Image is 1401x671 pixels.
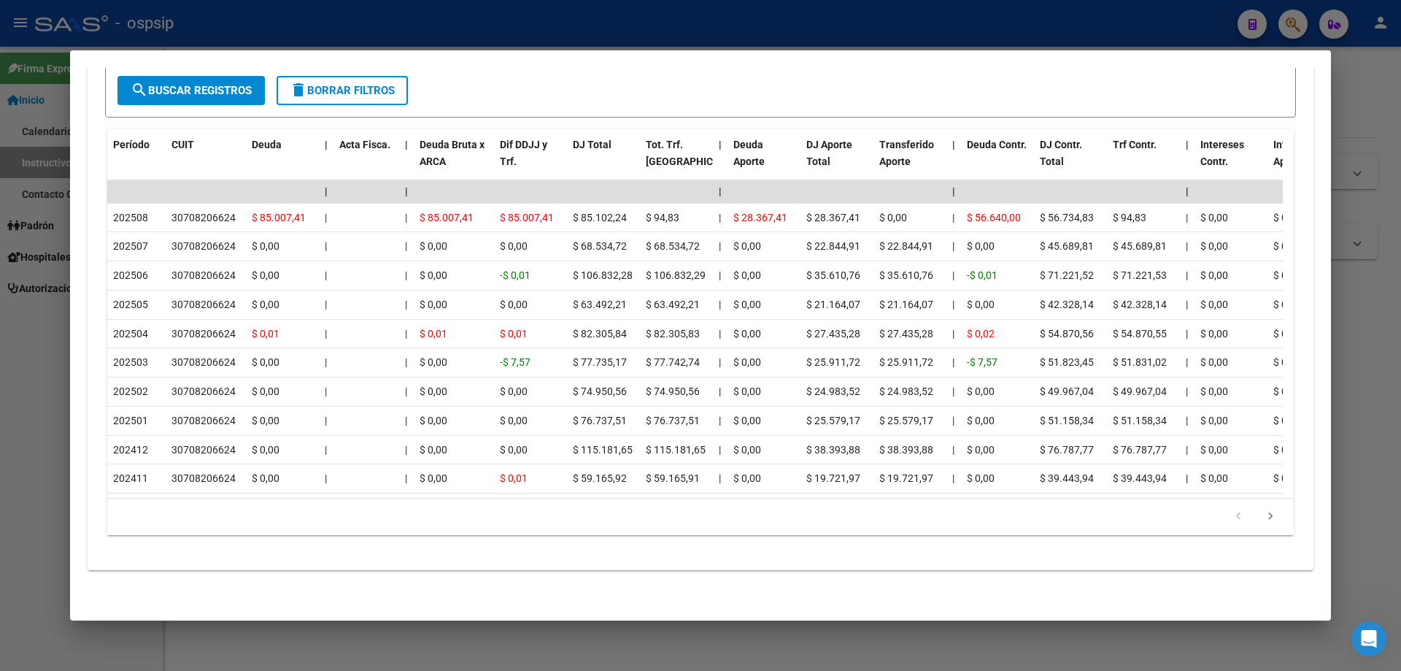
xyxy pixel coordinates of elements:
mat-icon: delete [290,81,307,99]
span: $ 0,00 [500,444,528,456]
span: $ 77.742,74 [646,356,700,368]
span: $ 0,00 [1200,240,1228,252]
span: | [325,444,327,456]
span: Intereses Contr. [1200,139,1244,167]
span: $ 0,00 [967,386,995,397]
div: 30708206624 [171,442,236,459]
span: $ 22.844,91 [879,240,933,252]
span: $ 51.158,34 [1040,415,1094,426]
span: | [325,415,327,426]
span: | [1186,269,1188,281]
span: Trf Contr. [1113,139,1157,150]
span: | [719,472,721,484]
span: $ 0,00 [1200,299,1228,310]
span: Período [113,139,150,150]
span: $ 0,00 [967,415,995,426]
span: | [325,185,328,197]
span: | [325,269,327,281]
span: $ 54.870,55 [1113,328,1167,340]
span: $ 0,00 [1200,386,1228,397]
datatable-header-cell: DJ Aporte Total [800,129,873,193]
span: CUIT [171,139,194,150]
span: $ 76.737,51 [573,415,627,426]
span: | [1186,356,1188,368]
span: 202504 [113,328,148,340]
span: | [952,444,954,456]
span: $ 51.831,02 [1113,356,1167,368]
span: $ 82.305,84 [573,328,627,340]
span: $ 0,00 [500,415,528,426]
span: $ 76.737,51 [646,415,700,426]
span: | [1186,185,1189,197]
span: $ 0,00 [1200,328,1228,340]
span: $ 19.721,97 [879,472,933,484]
iframe: Intercom live chat [1351,621,1386,656]
button: Buscar Registros [117,76,265,105]
span: $ 0,00 [1273,356,1301,368]
span: | [1186,328,1188,340]
datatable-header-cell: Período [107,129,166,193]
span: 202502 [113,386,148,397]
span: -$ 0,01 [967,269,997,281]
span: $ 0,00 [500,386,528,397]
span: $ 0,00 [1273,328,1301,340]
span: $ 0,00 [733,386,761,397]
span: $ 0,00 [733,472,761,484]
mat-icon: search [131,81,148,99]
span: Deuda Bruta x ARCA [420,139,485,167]
span: | [719,185,722,197]
span: $ 59.165,92 [573,472,627,484]
span: $ 0,00 [1273,240,1301,252]
span: | [405,299,407,310]
span: $ 0,00 [252,356,279,368]
span: $ 0,00 [1200,269,1228,281]
span: | [719,356,721,368]
span: $ 42.328,14 [1040,299,1094,310]
span: $ 0,00 [1273,212,1301,223]
span: | [952,240,954,252]
span: $ 19.721,97 [806,472,860,484]
a: go to next page [1257,509,1284,525]
span: | [405,185,408,197]
span: $ 0,00 [967,472,995,484]
span: | [1186,240,1188,252]
span: | [405,240,407,252]
span: | [325,139,328,150]
span: $ 71.221,53 [1113,269,1167,281]
span: | [719,328,721,340]
span: $ 22.844,91 [806,240,860,252]
span: Borrar Filtros [290,84,395,97]
span: $ 0,01 [500,328,528,340]
span: $ 21.164,07 [879,299,933,310]
span: $ 21.164,07 [806,299,860,310]
span: | [325,356,327,368]
datatable-header-cell: Transferido Aporte [873,129,946,193]
span: $ 74.950,56 [573,386,627,397]
span: $ 0,00 [733,328,761,340]
span: $ 0,00 [1200,472,1228,484]
span: $ 0,00 [252,415,279,426]
span: $ 39.443,94 [1113,472,1167,484]
span: $ 0,00 [252,240,279,252]
span: $ 0,00 [420,269,447,281]
span: -$ 7,57 [967,356,997,368]
span: $ 0,00 [1273,299,1301,310]
span: 202505 [113,299,148,310]
span: $ 0,00 [420,386,447,397]
span: 202412 [113,444,148,456]
div: 30708206624 [171,267,236,284]
span: $ 76.787,77 [1040,444,1094,456]
span: | [719,212,721,223]
span: $ 0,00 [733,299,761,310]
span: $ 0,00 [733,415,761,426]
span: $ 56.734,83 [1040,212,1094,223]
span: | [405,415,407,426]
span: | [325,328,327,340]
span: $ 24.983,52 [806,386,860,397]
span: $ 25.911,72 [879,356,933,368]
datatable-header-cell: Deuda [246,129,319,193]
span: $ 25.911,72 [806,356,860,368]
datatable-header-cell: | [399,129,414,193]
span: | [719,386,721,397]
span: | [325,386,327,397]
